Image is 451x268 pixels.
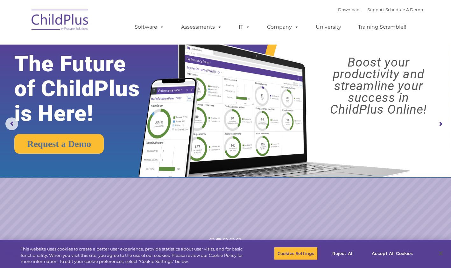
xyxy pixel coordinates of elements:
rs-layer: Boost your productivity and streamline your success in ChildPlus Online! [312,57,446,116]
button: Accept All Cookies [368,247,416,260]
button: Close [434,246,448,260]
rs-layer: The Future of ChildPlus is Here! [14,52,159,126]
a: Request a Demo [14,134,104,154]
a: University [309,21,348,33]
span: Last name [88,42,108,47]
button: Reject All [323,247,363,260]
div: This website uses cookies to create a better user experience, provide statistics about user visit... [21,246,248,265]
button: Cookies Settings [274,247,318,260]
a: Company [261,21,305,33]
a: IT [232,21,257,33]
a: Software [128,21,171,33]
a: Training Scramble!! [352,21,412,33]
font: | [338,7,423,12]
span: Phone number [88,68,116,73]
img: ChildPlus by Procare Solutions [28,5,92,37]
a: Download [338,7,360,12]
a: Support [367,7,384,12]
a: Schedule A Demo [385,7,423,12]
a: Assessments [175,21,228,33]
